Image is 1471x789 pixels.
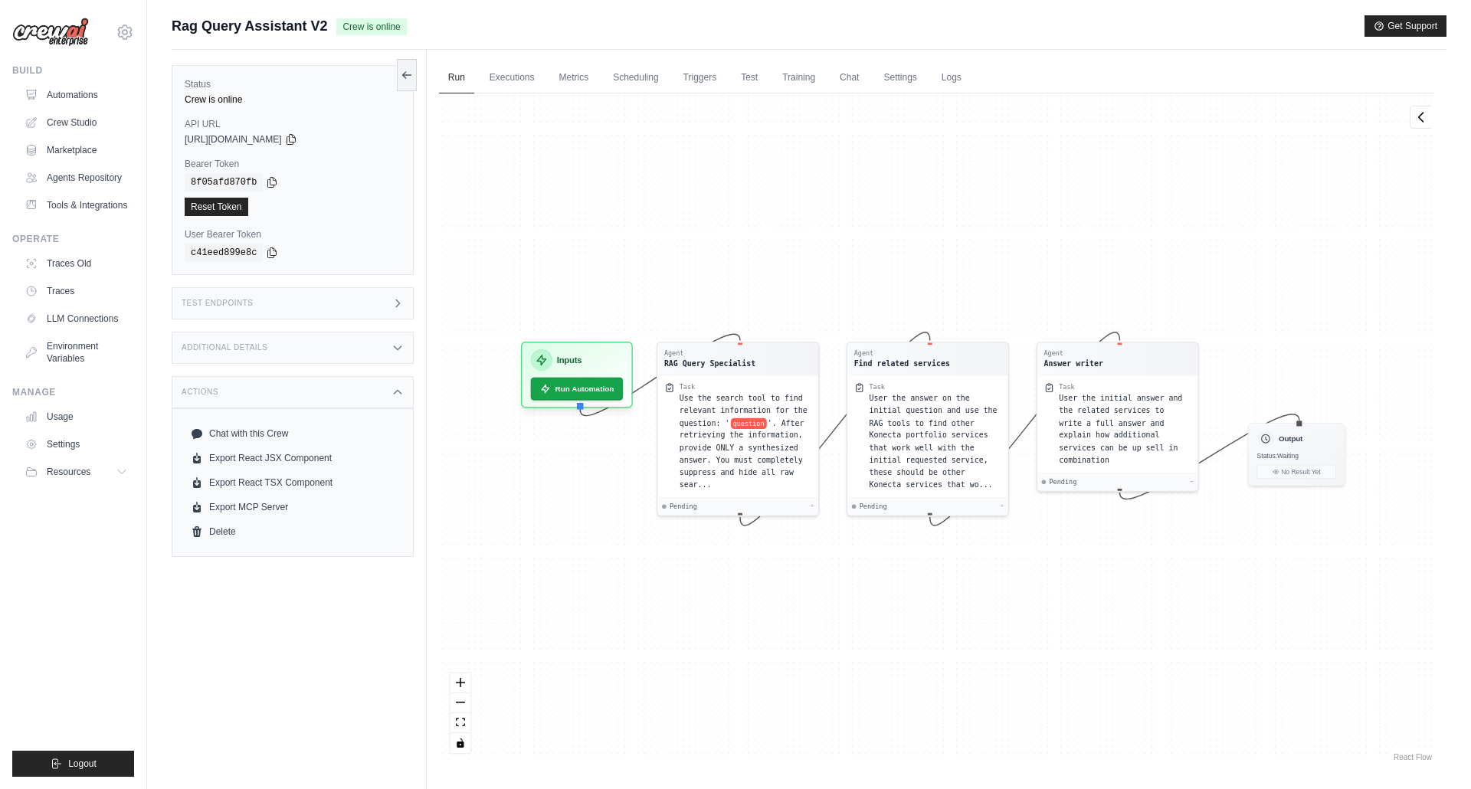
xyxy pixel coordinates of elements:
[12,386,134,398] div: Manage
[531,378,624,401] button: Run Automation
[557,354,582,367] h3: Inputs
[853,358,949,368] div: Find related services
[869,382,884,391] div: Task
[1279,434,1302,444] h3: Output
[1365,15,1446,37] button: Get Support
[930,332,1120,525] g: Edge from 33134fa7bc378b2096a5853d25d1e231 to 3428df39199d44dbe863646ebed32bce
[810,503,814,511] div: -
[680,382,695,391] div: Task
[182,343,267,352] h3: Additional Details
[450,673,470,753] div: React Flow controls
[185,78,401,90] label: Status
[18,251,134,276] a: Traces Old
[1049,477,1076,486] span: Pending
[185,228,401,241] label: User Bearer Token
[1043,358,1103,368] div: Answer writer
[18,279,134,303] a: Traces
[731,417,767,428] span: question
[185,495,401,519] a: Export MCP Server
[869,392,1001,491] div: User the answer on the initial question and use the RAG tools to find other Konecta portfolio ser...
[1059,392,1191,467] div: User the initial answer and the related services to write a full answer and explain how additiona...
[18,460,134,484] button: Resources
[185,93,401,106] div: Crew is online
[1059,382,1074,391] div: Task
[1043,349,1103,358] div: Agent
[680,394,808,427] span: Use the search tool to find relevant information for the question: '
[336,18,406,35] span: Crew is online
[1000,503,1004,511] div: -
[1036,342,1198,492] div: AgentAnswer writerTaskUser the initial answer and the related services to write a full answer and...
[185,421,401,446] a: Chat with this Crew
[869,394,997,489] span: User the answer on the initial question and use the RAG tools to find other Konecta portfolio ser...
[18,306,134,331] a: LLM Connections
[480,62,544,94] a: Executions
[674,62,726,94] a: Triggers
[680,392,812,491] div: Use the search tool to find relevant information for the question: '{question}'. After retrieving...
[185,198,248,216] a: Reset Token
[773,62,824,94] a: Training
[680,418,804,489] span: '. After retrieving the information, provide ONLY a synthesized answer. You must completely suppr...
[670,503,697,511] span: Pending
[1256,452,1298,460] span: Status: Waiting
[450,713,470,733] button: fit view
[550,62,598,94] a: Metrics
[853,349,949,358] div: Agent
[521,342,633,408] div: InputsRun Automation
[185,118,401,130] label: API URL
[18,334,134,371] a: Environment Variables
[874,62,926,94] a: Settings
[18,110,134,135] a: Crew Studio
[732,62,767,94] a: Test
[740,332,930,525] g: Edge from b49214919330495c81dee6d9267c82c7 to 33134fa7bc378b2096a5853d25d1e231
[1256,465,1335,479] button: No Result Yet
[12,18,89,47] img: Logo
[185,470,401,495] a: Export React TSX Component
[847,342,1009,516] div: AgentFind related servicesTaskUser the answer on the initial question and use the RAG tools to fi...
[18,165,134,190] a: Agents Repository
[182,388,218,397] h3: Actions
[12,64,134,77] div: Build
[185,244,263,262] code: c41eed899e8c
[172,15,327,37] span: Rag Query Assistant V2
[18,193,134,218] a: Tools & Integrations
[18,138,134,162] a: Marketplace
[604,62,667,94] a: Scheduling
[1189,477,1193,486] div: -
[1247,423,1345,486] div: OutputStatus:WaitingNo Result Yet
[450,673,470,693] button: zoom in
[182,299,254,308] h3: Test Endpoints
[185,158,401,170] label: Bearer Token
[664,358,755,368] div: RAG Query Specialist
[18,432,134,457] a: Settings
[1394,715,1471,789] iframe: Chat Widget
[185,446,401,470] a: Export React JSX Component
[1394,753,1432,761] a: React Flow attribution
[185,173,263,192] code: 8f05afd870fb
[1059,394,1182,464] span: User the initial answer and the related services to write a full answer and explain how additiona...
[1394,715,1471,789] div: Widget de chat
[450,693,470,713] button: zoom out
[12,751,134,777] button: Logout
[1119,414,1299,499] g: Edge from 3428df39199d44dbe863646ebed32bce to outputNode
[12,233,134,245] div: Operate
[831,62,868,94] a: Chat
[657,342,819,516] div: AgentRAG Query SpecialistTaskUse the search tool to find relevant information for the question: '...
[450,733,470,753] button: toggle interactivity
[185,133,282,146] span: [URL][DOMAIN_NAME]
[18,404,134,429] a: Usage
[580,334,740,415] g: Edge from inputsNode to b49214919330495c81dee6d9267c82c7
[932,62,971,94] a: Logs
[860,503,887,511] span: Pending
[185,519,401,544] a: Delete
[18,83,134,107] a: Automations
[439,62,474,94] a: Run
[664,349,755,358] div: Agent
[68,758,97,770] span: Logout
[47,466,90,478] span: Resources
